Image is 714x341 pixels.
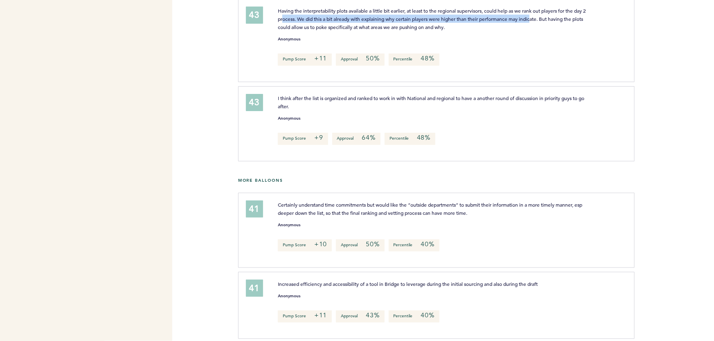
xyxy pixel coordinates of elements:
[389,310,439,323] p: Percentile
[238,178,708,183] h5: More Balloons
[278,133,328,145] p: Pump Score
[314,240,327,248] em: +10
[366,311,379,319] em: 43%
[385,133,435,145] p: Percentile
[246,94,263,111] div: 43
[278,239,332,252] p: Pump Score
[366,54,379,62] em: 50%
[362,134,376,142] em: 64%
[421,54,435,62] em: 48%
[332,133,381,145] p: Approval
[336,239,384,252] p: Approval
[278,294,300,298] small: Anonymous
[278,310,332,323] p: Pump Score
[421,311,435,319] em: 40%
[278,7,587,30] span: Having the interpretability plots available a little bit earlier, at least to the regional superv...
[366,240,379,248] em: 50%
[278,223,300,227] small: Anonymous
[314,134,323,142] em: +9
[314,311,327,319] em: +11
[246,280,263,297] div: 41
[246,201,263,218] div: 41
[389,239,439,252] p: Percentile
[278,201,583,216] span: Certainly understand time commitments but would like the “outside departments” to submit their in...
[278,116,300,120] small: Anonymous
[336,310,384,323] p: Approval
[389,53,439,66] p: Percentile
[278,37,300,41] small: Anonymous
[421,240,435,248] em: 40%
[278,95,586,109] span: I think after the list is organized and ranked to work in with National and regional to have a an...
[278,53,332,66] p: Pump Score
[314,54,327,62] em: +11
[336,53,384,66] p: Approval
[417,134,430,142] em: 48%
[246,7,263,24] div: 43
[278,281,538,287] span: Increased efficiency and accessibility of a tool in Bridge to leverage during the initial sourcin...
